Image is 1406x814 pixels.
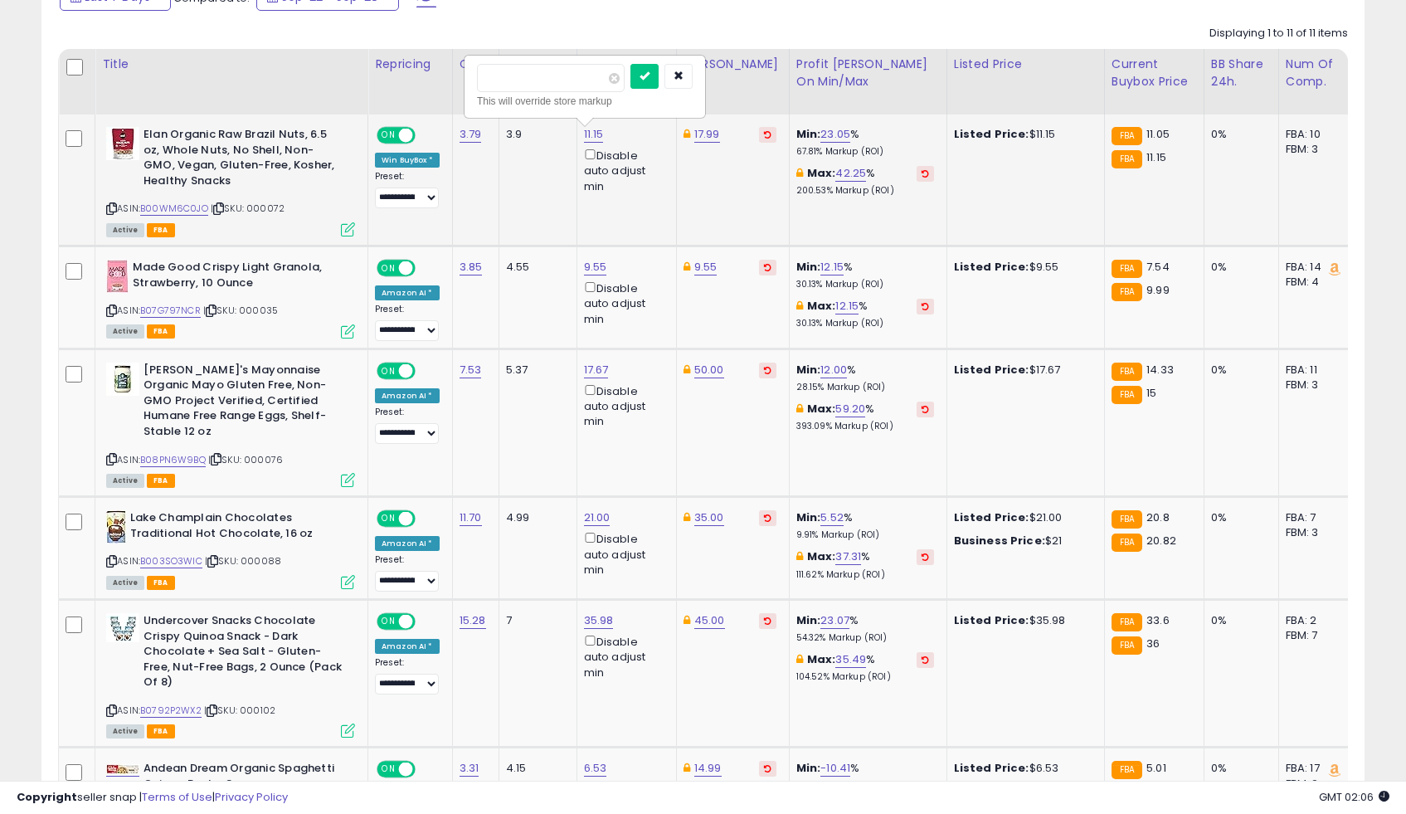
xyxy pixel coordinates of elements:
div: % [796,613,934,644]
a: 59.20 [835,401,865,417]
span: 7.54 [1146,259,1170,275]
a: 9.55 [584,259,607,275]
small: FBA [1112,260,1142,278]
a: 35.98 [584,612,614,629]
a: 12.15 [820,259,844,275]
img: 41t8kSPbhCL._SL40_.jpg [106,260,129,293]
small: FBA [1112,386,1142,404]
p: 111.62% Markup (ROI) [796,569,934,581]
a: 37.31 [835,548,861,565]
p: 67.81% Markup (ROI) [796,146,934,158]
span: OFF [413,512,440,526]
a: 23.07 [820,612,849,629]
a: 6.53 [584,760,607,777]
a: 45.00 [694,612,725,629]
div: Preset: [375,407,440,444]
div: $21.00 [954,510,1092,525]
a: 35.00 [694,509,724,526]
div: 4.15 [506,761,564,776]
a: 3.31 [460,760,479,777]
a: Privacy Policy [215,789,288,805]
img: 51YfmgZThyL._SL40_.jpg [106,613,139,642]
th: The percentage added to the cost of goods (COGS) that forms the calculator for Min & Max prices. [789,49,946,115]
div: 0% [1211,761,1266,776]
a: 17.67 [584,362,609,378]
strong: Copyright [17,789,77,805]
a: B00WM6C0JO [140,202,208,216]
b: [PERSON_NAME]'s Mayonnaise Organic Mayo Gluten Free, Non-GMO Project Verified, Certified Humane F... [144,363,345,444]
p: 54.32% Markup (ROI) [796,632,934,644]
div: FBA: 17 [1286,761,1340,776]
a: B0792P2WX2 [140,704,202,718]
span: ON [378,512,399,526]
a: 9.55 [694,259,718,275]
div: Disable auto adjust min [584,632,664,680]
img: 41K9oi7Cw0L._SL40_.jpg [106,764,139,774]
div: FBM: 3 [1286,525,1340,540]
span: OFF [413,261,440,275]
span: | SKU: 000102 [204,704,275,717]
a: 15.28 [460,612,486,629]
div: % [796,260,934,290]
a: B08PN6W9BQ [140,453,206,467]
div: 0% [1211,363,1266,378]
b: Min: [796,612,821,628]
a: 7.53 [460,362,482,378]
small: FBA [1112,283,1142,301]
a: 11.15 [584,126,604,143]
span: | SKU: 000088 [205,554,281,568]
small: FBA [1112,510,1142,529]
span: ON [378,763,399,777]
a: Terms of Use [142,789,212,805]
div: FBM: 3 [1286,378,1340,392]
div: 0% [1211,613,1266,628]
div: FBA: 10 [1286,127,1340,142]
div: $35.98 [954,613,1092,628]
span: 11.15 [1146,149,1166,165]
span: 9.99 [1146,282,1170,298]
b: Business Price: [954,533,1045,548]
span: All listings currently available for purchase on Amazon [106,724,144,738]
span: 2025-10-6 02:06 GMT [1319,789,1389,805]
div: % [796,761,934,792]
div: ASIN: [106,613,355,736]
p: 30.13% Markup (ROI) [796,318,934,329]
small: FBA [1112,761,1142,779]
div: FBA: 14 [1286,260,1340,275]
div: BB Share 24h. [1211,56,1272,90]
a: 23.05 [820,126,850,143]
div: % [796,549,934,580]
small: FBA [1112,363,1142,381]
span: All listings currently available for purchase on Amazon [106,324,144,339]
span: ON [378,363,399,378]
div: 0% [1211,260,1266,275]
a: 42.25 [835,165,866,182]
div: Win BuyBox * [375,153,440,168]
img: 41fRUnTPZ0L._SL40_.jpg [106,510,126,543]
small: FBA [1112,636,1142,655]
div: $21 [954,534,1092,548]
span: 33.6 [1146,612,1170,628]
div: Preset: [375,657,440,695]
a: B07G797NCR [140,304,201,318]
a: 12.00 [820,362,847,378]
a: 11.70 [460,509,482,526]
div: FBM: 7 [1286,628,1340,643]
div: % [796,402,934,432]
b: Max: [807,548,836,564]
small: FBA [1112,127,1142,145]
b: Max: [807,165,836,181]
span: 5.01 [1146,760,1166,776]
div: % [796,299,934,329]
span: OFF [413,129,440,143]
span: FBA [147,223,175,237]
div: Amazon AI * [375,388,440,403]
b: Listed Price: [954,509,1029,525]
span: | SKU: 000072 [211,202,285,215]
a: 3.79 [460,126,482,143]
a: 50.00 [694,362,724,378]
b: Andean Dream Organic Spaghetti Quinoa Pasta, 8 oz [144,761,345,796]
b: Lake Champlain Chocolates Traditional Hot Chocolate, 16 oz [130,510,332,545]
div: FBA: 11 [1286,363,1340,378]
a: 35.49 [835,651,866,668]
